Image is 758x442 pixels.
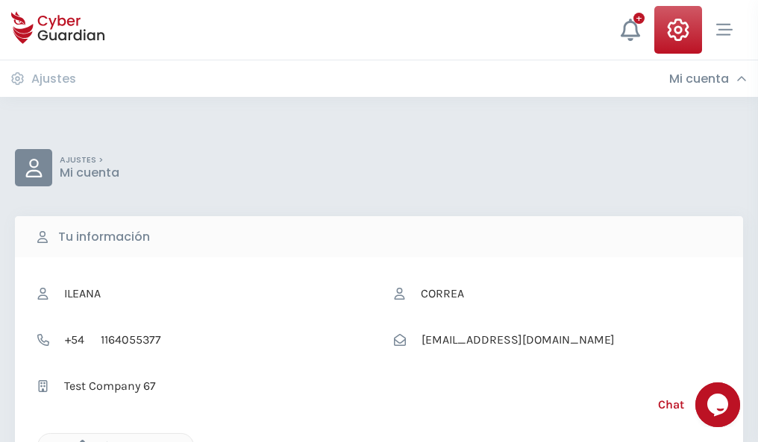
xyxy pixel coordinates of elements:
div: + [633,13,645,24]
div: Mi cuenta [669,72,747,86]
span: +54 [57,326,93,354]
h3: Mi cuenta [669,72,729,86]
iframe: chat widget [695,382,743,427]
p: AJUSTES > [60,155,119,165]
p: Mi cuenta [60,165,119,180]
span: Chat [658,396,684,414]
h3: Ajustes [31,72,76,86]
b: Tu información [58,228,150,246]
input: Teléfono [93,326,364,354]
